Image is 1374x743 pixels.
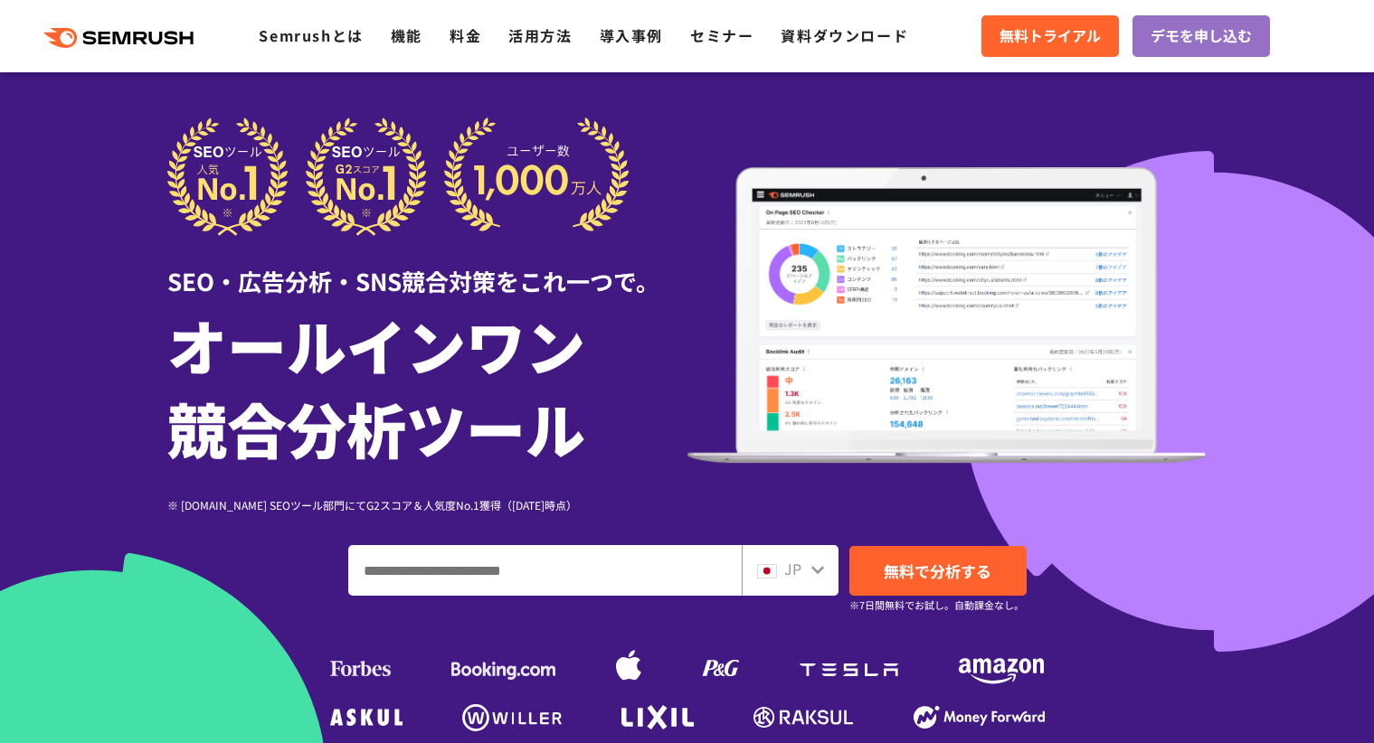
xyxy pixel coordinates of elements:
[349,546,741,595] input: ドメイン、キーワードまたはURLを入力してください
[1132,15,1270,57] a: デモを申し込む
[1000,24,1101,48] span: 無料トライアル
[259,24,363,46] a: Semrushとは
[167,496,687,513] div: ※ [DOMAIN_NAME] SEOツール部門にてG2スコア＆人気度No.1獲得（[DATE]時点）
[167,303,687,469] h1: オールインワン 競合分析ツール
[450,24,481,46] a: 料金
[508,24,572,46] a: 活用方法
[981,15,1119,57] a: 無料トライアル
[849,597,1024,614] small: ※7日間無料でお試し。自動課金なし。
[1151,24,1252,48] span: デモを申し込む
[784,558,801,579] span: JP
[849,546,1027,596] a: 無料で分析する
[167,236,687,298] div: SEO・広告分析・SNS競合対策をこれ一つで。
[600,24,663,46] a: 導入事例
[884,560,991,582] span: 無料で分析する
[690,24,753,46] a: セミナー
[391,24,422,46] a: 機能
[781,24,908,46] a: 資料ダウンロード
